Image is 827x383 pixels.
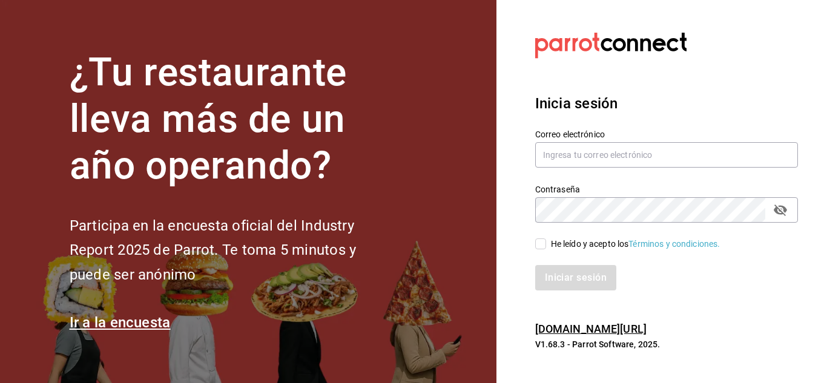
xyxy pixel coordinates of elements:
div: He leído y acepto los [551,238,720,250]
a: Términos y condiciones. [628,239,720,249]
a: [DOMAIN_NAME][URL] [535,322,647,335]
input: Ingresa tu correo electrónico [535,142,798,168]
button: passwordField [770,200,791,220]
label: Contraseña [535,185,798,194]
label: Correo electrónico [535,130,798,139]
h2: Participa en la encuesta oficial del Industry Report 2025 de Parrot. Te toma 5 minutos y puede se... [70,214,397,287]
a: Ir a la encuesta [70,314,171,331]
p: V1.68.3 - Parrot Software, 2025. [535,338,798,350]
h3: Inicia sesión [535,93,798,114]
h1: ¿Tu restaurante lleva más de un año operando? [70,50,397,189]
